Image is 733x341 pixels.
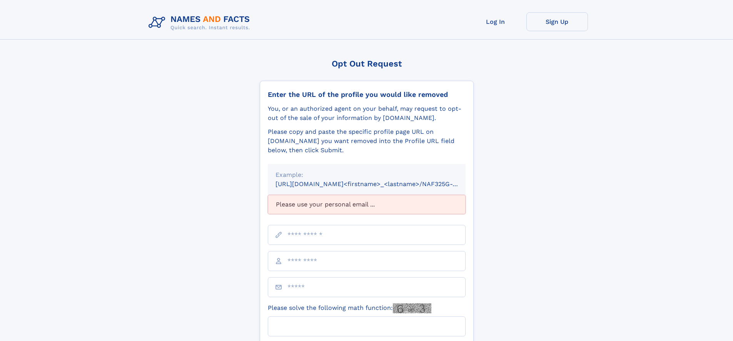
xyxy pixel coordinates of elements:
div: Opt Out Request [260,59,474,68]
div: Example: [276,170,458,180]
div: Please use your personal email ... [268,195,466,214]
label: Please solve the following math function: [268,303,431,313]
a: Sign Up [526,12,588,31]
div: You, or an authorized agent on your behalf, may request to opt-out of the sale of your informatio... [268,104,466,123]
img: Logo Names and Facts [145,12,256,33]
a: Log In [465,12,526,31]
div: Enter the URL of the profile you would like removed [268,90,466,99]
small: [URL][DOMAIN_NAME]<firstname>_<lastname>/NAF325G-xxxxxxxx [276,180,480,188]
div: Please copy and paste the specific profile page URL on [DOMAIN_NAME] you want removed into the Pr... [268,127,466,155]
